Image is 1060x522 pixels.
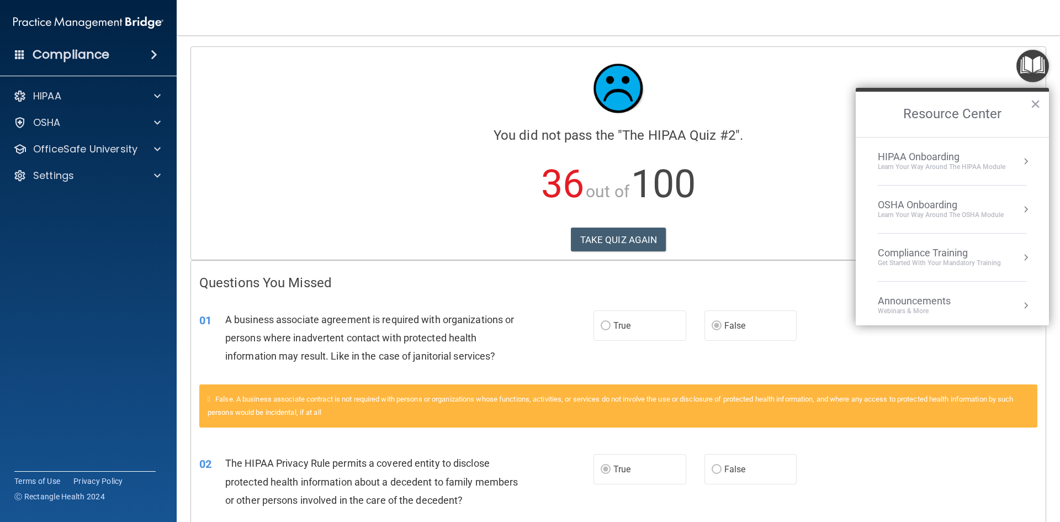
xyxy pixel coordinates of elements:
div: Get Started with your mandatory training [878,259,1001,268]
p: OfficeSafe University [33,143,137,156]
input: True [601,466,611,474]
input: True [601,322,611,330]
input: False [712,322,722,330]
input: False [712,466,722,474]
span: 02 [199,457,211,471]
div: Compliance Training [878,247,1001,259]
span: out of [586,182,629,201]
div: Webinars & More [878,307,973,316]
a: HIPAA [13,89,161,103]
div: Announcements [878,295,973,307]
a: OSHA [13,116,161,129]
span: 36 [541,161,584,207]
img: PMB logo [13,12,163,34]
h4: Questions You Missed [199,276,1037,290]
p: OSHA [33,116,61,129]
h2: Resource Center [856,92,1049,137]
p: Settings [33,169,74,182]
a: OfficeSafe University [13,143,161,156]
p: HIPAA [33,89,61,103]
h4: Compliance [33,47,109,62]
div: Learn Your Way around the HIPAA module [878,162,1005,172]
a: Settings [13,169,161,182]
span: True [613,464,630,474]
div: Learn your way around the OSHA module [878,210,1004,220]
div: HIPAA Onboarding [878,151,1005,163]
span: The HIPAA Quiz #2 [622,128,735,143]
button: Open Resource Center [1016,50,1049,82]
span: Ⓒ Rectangle Health 2024 [14,491,105,502]
span: A business associate agreement is required with organizations or persons where inadvertent contac... [225,314,514,362]
button: TAKE QUIZ AGAIN [571,228,666,252]
a: Terms of Use [14,476,60,487]
span: False [724,464,746,474]
span: 100 [631,161,696,207]
a: Privacy Policy [73,476,123,487]
button: Close [1030,95,1041,113]
span: False. A business associate contract is not required with persons or organizations whose function... [208,395,1014,416]
span: 01 [199,314,211,327]
span: The HIPAA Privacy Rule permits a covered entity to disclose protected health information about a ... [225,457,518,505]
div: OSHA Onboarding [878,199,1004,211]
span: True [613,320,630,331]
div: Resource Center [856,88,1049,325]
img: sad_face.ecc698e2.jpg [585,55,651,122]
h4: You did not pass the " ". [199,128,1037,143]
span: False [724,320,746,331]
